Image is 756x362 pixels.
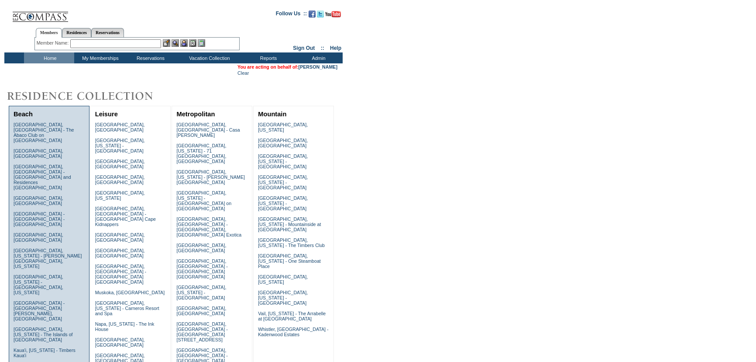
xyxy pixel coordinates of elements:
[176,243,226,253] a: [GEOGRAPHIC_DATA], [GEOGRAPHIC_DATA]
[95,290,165,295] a: Muskoka, [GEOGRAPHIC_DATA]
[14,195,63,206] a: [GEOGRAPHIC_DATA], [GEOGRAPHIC_DATA]
[37,39,70,47] div: Member Name:
[258,290,308,306] a: [GEOGRAPHIC_DATA], [US_STATE] - [GEOGRAPHIC_DATA]
[95,300,159,316] a: [GEOGRAPHIC_DATA], [US_STATE] - Carneros Resort and Spa
[321,45,324,51] span: ::
[95,174,145,185] a: [GEOGRAPHIC_DATA], [GEOGRAPHIC_DATA]
[292,52,343,63] td: Admin
[176,216,241,237] a: [GEOGRAPHIC_DATA], [GEOGRAPHIC_DATA] - [GEOGRAPHIC_DATA], [GEOGRAPHIC_DATA] Exotica
[95,190,145,201] a: [GEOGRAPHIC_DATA], [US_STATE]
[14,164,71,190] a: [GEOGRAPHIC_DATA], [GEOGRAPHIC_DATA] - [GEOGRAPHIC_DATA] and Residences [GEOGRAPHIC_DATA]
[176,169,245,185] a: [GEOGRAPHIC_DATA], [US_STATE] - [PERSON_NAME][GEOGRAPHIC_DATA]
[189,39,196,47] img: Reservations
[330,45,341,51] a: Help
[237,70,249,76] a: Clear
[95,138,145,153] a: [GEOGRAPHIC_DATA], [US_STATE] - [GEOGRAPHIC_DATA]
[14,211,65,227] a: [GEOGRAPHIC_DATA] - [GEOGRAPHIC_DATA] - [GEOGRAPHIC_DATA]
[293,45,315,51] a: Sign Out
[24,52,74,63] td: Home
[258,111,286,118] a: Mountain
[258,153,308,169] a: [GEOGRAPHIC_DATA], [US_STATE] - [GEOGRAPHIC_DATA]
[4,87,175,105] img: Destinations by Exclusive Resorts
[258,274,308,285] a: [GEOGRAPHIC_DATA], [US_STATE]
[14,122,74,143] a: [GEOGRAPHIC_DATA], [GEOGRAPHIC_DATA] - The Abaco Club on [GEOGRAPHIC_DATA]
[198,39,205,47] img: b_calculator.gif
[180,39,188,47] img: Impersonate
[14,274,63,295] a: [GEOGRAPHIC_DATA], [US_STATE] - [GEOGRAPHIC_DATA], [US_STATE]
[258,195,308,211] a: [GEOGRAPHIC_DATA], [US_STATE] - [GEOGRAPHIC_DATA]
[258,138,308,148] a: [GEOGRAPHIC_DATA], [GEOGRAPHIC_DATA]
[176,258,227,279] a: [GEOGRAPHIC_DATA], [GEOGRAPHIC_DATA] - [GEOGRAPHIC_DATA] [GEOGRAPHIC_DATA]
[276,10,307,20] td: Follow Us ::
[95,248,145,258] a: [GEOGRAPHIC_DATA], [GEOGRAPHIC_DATA]
[258,327,328,337] a: Whistler, [GEOGRAPHIC_DATA] - Kadenwood Estates
[325,13,341,18] a: Subscribe to our YouTube Channel
[36,28,62,38] a: Members
[14,232,63,243] a: [GEOGRAPHIC_DATA], [GEOGRAPHIC_DATA]
[237,64,337,70] span: You are acting on behalf of:
[14,300,65,321] a: [GEOGRAPHIC_DATA] - [GEOGRAPHIC_DATA][PERSON_NAME], [GEOGRAPHIC_DATA]
[95,111,118,118] a: Leisure
[242,52,292,63] td: Reports
[309,10,316,17] img: Become our fan on Facebook
[62,28,91,37] a: Residences
[95,321,155,332] a: Napa, [US_STATE] - The Ink House
[95,337,145,348] a: [GEOGRAPHIC_DATA], [GEOGRAPHIC_DATA]
[14,148,63,159] a: [GEOGRAPHIC_DATA], [GEOGRAPHIC_DATA]
[14,348,76,358] a: Kaua'i, [US_STATE] - Timbers Kaua'i
[176,190,231,211] a: [GEOGRAPHIC_DATA], [US_STATE] - [GEOGRAPHIC_DATA] on [GEOGRAPHIC_DATA]
[95,122,145,132] a: [GEOGRAPHIC_DATA], [GEOGRAPHIC_DATA]
[14,248,82,269] a: [GEOGRAPHIC_DATA], [US_STATE] - [PERSON_NAME][GEOGRAPHIC_DATA], [US_STATE]
[175,52,242,63] td: Vacation Collection
[176,111,215,118] a: Metropolitan
[176,321,227,342] a: [GEOGRAPHIC_DATA], [GEOGRAPHIC_DATA] - [GEOGRAPHIC_DATA][STREET_ADDRESS]
[258,253,321,269] a: [GEOGRAPHIC_DATA], [US_STATE] - One Steamboat Place
[14,327,73,342] a: [GEOGRAPHIC_DATA], [US_STATE] - The Islands of [GEOGRAPHIC_DATA]
[299,64,337,70] a: [PERSON_NAME]
[258,216,321,232] a: [GEOGRAPHIC_DATA], [US_STATE] - Mountainside at [GEOGRAPHIC_DATA]
[317,10,324,17] img: Follow us on Twitter
[176,306,226,316] a: [GEOGRAPHIC_DATA], [GEOGRAPHIC_DATA]
[258,174,308,190] a: [GEOGRAPHIC_DATA], [US_STATE] - [GEOGRAPHIC_DATA]
[12,4,69,22] img: Compass Home
[95,159,145,169] a: [GEOGRAPHIC_DATA], [GEOGRAPHIC_DATA]
[95,206,156,227] a: [GEOGRAPHIC_DATA], [GEOGRAPHIC_DATA] - [GEOGRAPHIC_DATA] Cape Kidnappers
[176,285,226,300] a: [GEOGRAPHIC_DATA], [US_STATE] - [GEOGRAPHIC_DATA]
[74,52,124,63] td: My Memberships
[95,264,146,285] a: [GEOGRAPHIC_DATA], [GEOGRAPHIC_DATA] - [GEOGRAPHIC_DATA] [GEOGRAPHIC_DATA]
[163,39,170,47] img: b_edit.gif
[176,122,240,138] a: [GEOGRAPHIC_DATA], [GEOGRAPHIC_DATA] - Casa [PERSON_NAME]
[95,232,145,243] a: [GEOGRAPHIC_DATA], [GEOGRAPHIC_DATA]
[14,111,33,118] a: Beach
[309,13,316,18] a: Become our fan on Facebook
[325,11,341,17] img: Subscribe to our YouTube Channel
[124,52,175,63] td: Reservations
[317,13,324,18] a: Follow us on Twitter
[4,13,11,14] img: i.gif
[258,122,308,132] a: [GEOGRAPHIC_DATA], [US_STATE]
[176,143,226,164] a: [GEOGRAPHIC_DATA], [US_STATE] - 71 [GEOGRAPHIC_DATA], [GEOGRAPHIC_DATA]
[172,39,179,47] img: View
[258,311,326,321] a: Vail, [US_STATE] - The Arrabelle at [GEOGRAPHIC_DATA]
[258,237,325,248] a: [GEOGRAPHIC_DATA], [US_STATE] - The Timbers Club
[91,28,124,37] a: Reservations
